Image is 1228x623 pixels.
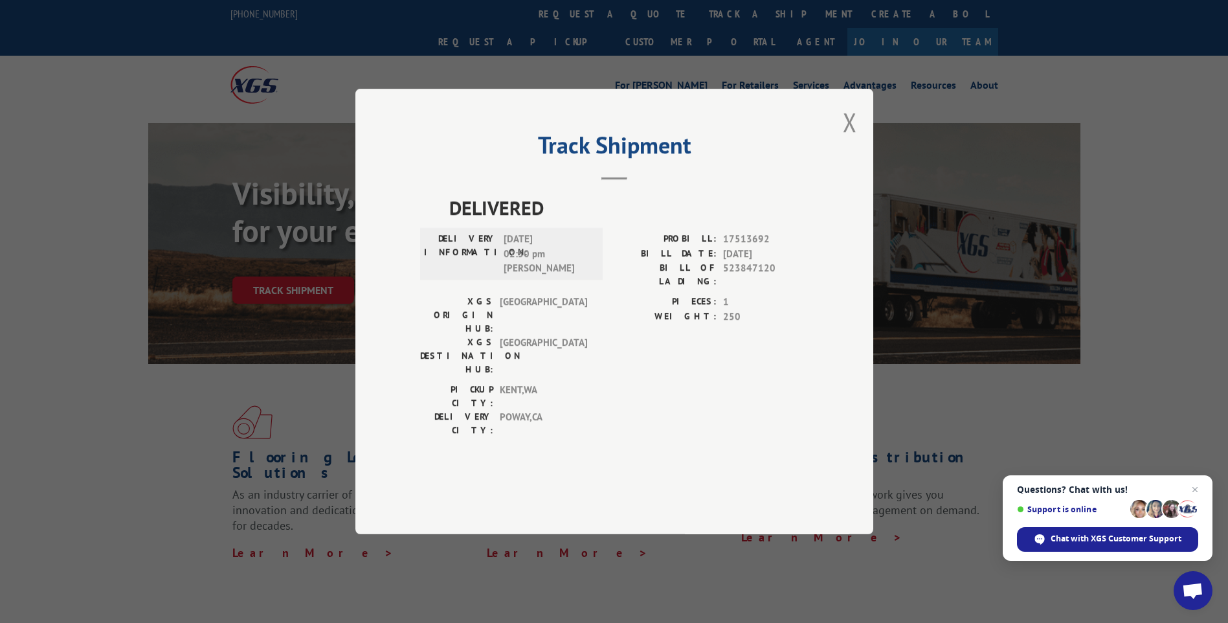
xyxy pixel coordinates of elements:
div: Chat with XGS Customer Support [1017,527,1198,552]
span: Support is online [1017,504,1126,514]
label: BILL DATE: [614,247,717,262]
label: WEIGHT: [614,310,717,324]
h2: Track Shipment [420,136,809,161]
span: 250 [723,310,809,324]
label: BILL OF LADING: [614,261,717,288]
div: Open chat [1174,571,1212,610]
span: KENT , WA [500,383,587,410]
span: Close chat [1187,482,1203,497]
span: Questions? Chat with us! [1017,484,1198,495]
label: XGS ORIGIN HUB: [420,295,493,335]
button: Close modal [843,105,857,139]
span: 17513692 [723,232,809,247]
span: [DATE] 02:50 pm [PERSON_NAME] [504,232,591,276]
span: DELIVERED [449,193,809,222]
span: 1 [723,295,809,310]
label: XGS DESTINATION HUB: [420,335,493,376]
span: [GEOGRAPHIC_DATA] [500,295,587,335]
span: [DATE] [723,247,809,262]
span: POWAY , CA [500,410,587,437]
span: [GEOGRAPHIC_DATA] [500,335,587,376]
label: PICKUP CITY: [420,383,493,410]
label: PROBILL: [614,232,717,247]
label: DELIVERY CITY: [420,410,493,437]
span: Chat with XGS Customer Support [1051,533,1181,545]
label: DELIVERY INFORMATION: [424,232,497,276]
label: PIECES: [614,295,717,310]
span: 523847120 [723,261,809,288]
